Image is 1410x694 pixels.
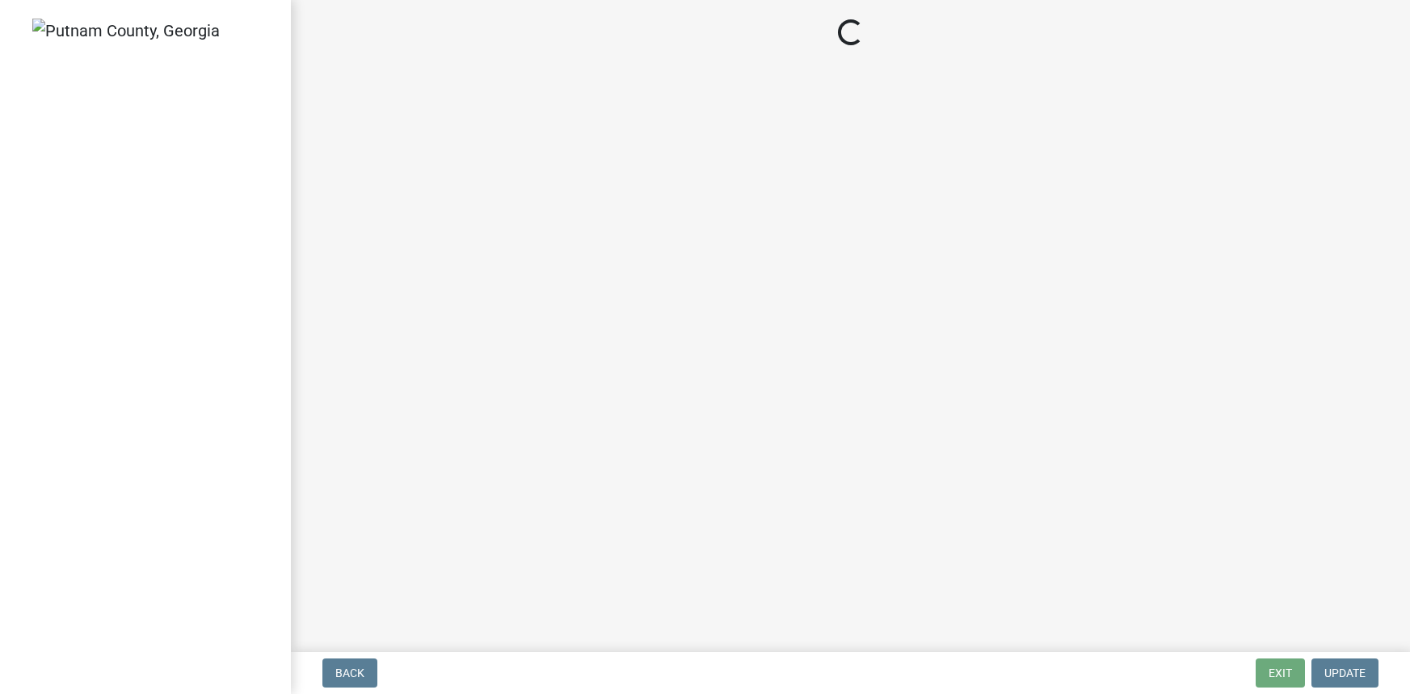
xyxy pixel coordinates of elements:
[32,19,220,43] img: Putnam County, Georgia
[1311,658,1378,688] button: Update
[322,658,377,688] button: Back
[335,667,364,679] span: Back
[1324,667,1366,679] span: Update
[1256,658,1305,688] button: Exit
